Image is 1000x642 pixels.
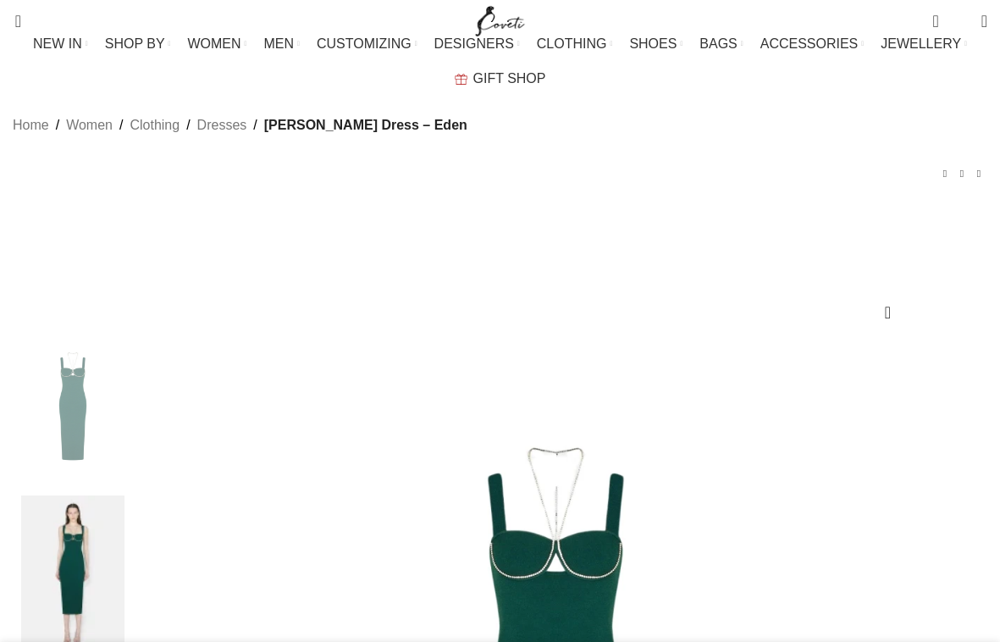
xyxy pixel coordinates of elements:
[936,165,953,182] a: Previous product
[629,27,682,61] a: SHOES
[130,114,180,136] a: Clothing
[699,36,737,52] span: BAGS
[699,27,743,61] a: BAGS
[187,36,240,52] span: WOMEN
[264,114,467,136] span: [PERSON_NAME] Dress – Eden
[434,27,520,61] a: DESIGNERS
[317,36,412,52] span: CUSTOMIZING
[434,36,514,52] span: DESIGNERS
[4,4,21,38] a: Search
[629,36,677,52] span: SHOES
[455,62,546,96] a: GIFT SHOP
[473,70,546,86] span: GIFT SHOP
[13,114,49,136] a: Home
[952,4,969,38] div: My Wishlist
[955,17,968,30] span: 0
[13,114,467,136] nav: Breadcrumb
[264,27,300,61] a: MEN
[760,27,865,61] a: ACCESSORIES
[264,36,295,52] span: MEN
[970,165,987,182] a: Next product
[934,8,947,21] span: 0
[537,36,607,52] span: CLOTHING
[105,27,171,61] a: SHOP BY
[33,36,82,52] span: NEW IN
[66,114,113,136] a: Women
[317,27,417,61] a: CUSTOMIZING
[105,36,165,52] span: SHOP BY
[881,27,967,61] a: JEWELLERY
[4,27,996,96] div: Main navigation
[455,74,467,85] img: GiftBag
[760,36,859,52] span: ACCESSORIES
[537,27,613,61] a: CLOTHING
[187,27,246,61] a: WOMEN
[33,27,88,61] a: NEW IN
[924,4,947,38] a: 0
[881,36,961,52] span: JEWELLERY
[472,13,528,27] a: Site logo
[197,114,247,136] a: Dresses
[21,331,124,487] img: Galvan London Celeste Dress Eden59569 nobg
